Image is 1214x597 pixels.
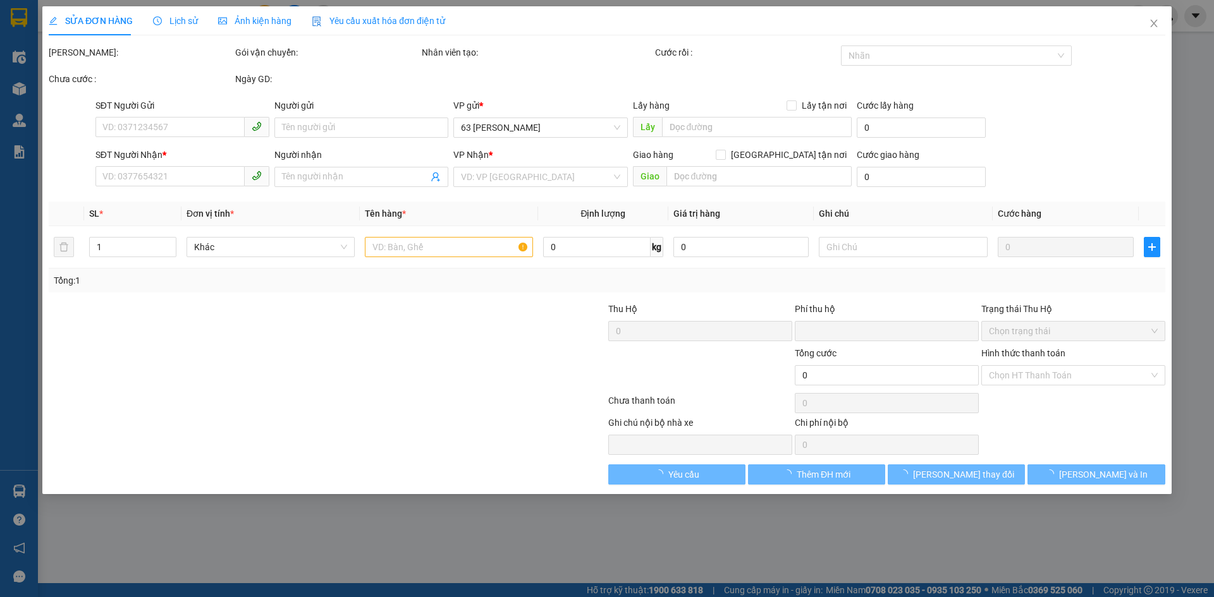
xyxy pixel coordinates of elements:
span: Ảnh kiện hàng [218,16,291,26]
span: Lịch sử [153,16,198,26]
button: delete [54,237,74,257]
span: Cước hàng [998,208,1041,219]
span: phone [252,171,262,181]
div: VP gửi [454,99,628,112]
span: Yêu cầu [668,467,699,481]
span: edit [49,16,58,25]
span: Giao hàng [633,150,673,160]
button: plus [1144,237,1160,257]
span: Giao [633,166,666,186]
span: user-add [431,172,441,182]
div: Chi phí nội bộ [795,416,979,435]
span: 63 Trần Quang Tặng [462,118,620,137]
span: SL [89,208,99,219]
span: Yêu cầu xuất hóa đơn điện tử [312,16,445,26]
span: Đơn vị tính [187,208,234,219]
button: Thêm ĐH mới [748,464,885,485]
span: close [1149,18,1159,28]
div: Gói vận chuyển: [235,45,419,59]
span: [PERSON_NAME] và In [1059,467,1148,481]
input: Dọc đường [662,117,852,137]
div: Người gửi [274,99,448,112]
th: Ghi chú [814,202,993,226]
span: Lấy tận nơi [797,99,852,112]
span: picture [218,16,227,25]
input: Cước lấy hàng [857,118,986,138]
span: Tổng cước [795,348,837,358]
input: Ghi Chú [819,237,988,257]
span: [PERSON_NAME] thay đổi [913,467,1014,481]
span: VP Nhận [454,150,489,160]
div: Tổng: 1 [54,274,469,287]
span: loading [783,469,797,478]
span: SỬA ĐƠN HÀNG [49,16,133,26]
input: Dọc đường [666,166,852,186]
button: Yêu cầu [608,464,745,485]
div: Chưa cước : [49,72,233,86]
span: loading [1045,469,1059,478]
span: Lấy [633,117,662,137]
div: Nhân viên tạo: [422,45,653,59]
span: Chọn trạng thái [989,322,1158,341]
span: phone [252,121,262,131]
label: Hình thức thanh toán [981,348,1065,358]
img: icon [312,16,322,27]
button: [PERSON_NAME] thay đổi [888,464,1025,485]
input: VD: Bàn, Ghế [365,237,533,257]
span: Định lượng [581,208,626,219]
div: Ghi chú nội bộ nhà xe [608,416,792,435]
button: Close [1136,6,1172,42]
span: Tên hàng [365,208,406,219]
div: SĐT Người Gửi [95,99,269,112]
div: Chưa thanh toán [607,394,794,416]
span: Lấy hàng [633,100,670,111]
span: Thêm ĐH mới [797,467,850,481]
label: Cước lấy hàng [857,100,914,111]
div: Ngày GD: [235,72,419,86]
div: [PERSON_NAME]: [49,45,233,59]
span: Giá trị hàng [673,208,720,219]
span: clock-circle [153,16,162,25]
div: Phí thu hộ [795,302,979,321]
span: plus [1144,242,1160,252]
div: Người nhận [274,148,448,162]
div: Trạng thái Thu Hộ [981,302,1165,316]
div: Cước rồi : [655,45,839,59]
span: Khác [194,238,347,256]
input: Cước giao hàng [857,167,986,187]
span: loading [654,469,668,478]
input: 0 [998,237,1134,257]
span: [GEOGRAPHIC_DATA] tận nơi [726,148,852,162]
span: kg [651,237,663,257]
label: Cước giao hàng [857,150,919,160]
span: Thu Hộ [608,304,637,314]
span: loading [899,469,913,478]
button: [PERSON_NAME] và In [1028,464,1165,485]
div: SĐT Người Nhận [95,148,269,162]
